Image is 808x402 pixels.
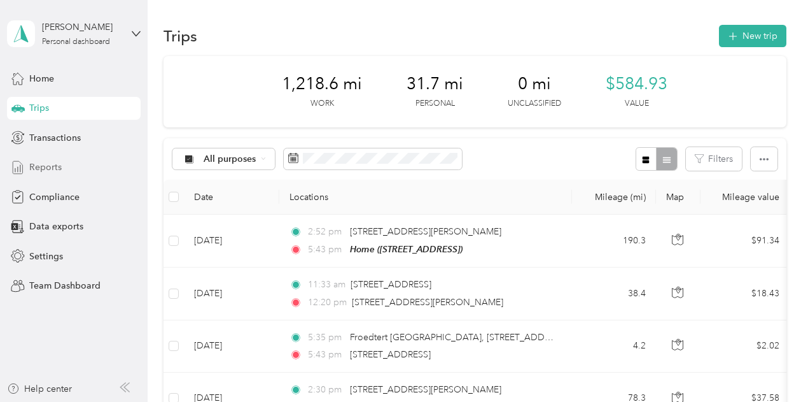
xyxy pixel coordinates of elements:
span: Home ([STREET_ADDRESS]) [350,244,463,254]
div: [PERSON_NAME] [42,20,122,34]
span: Reports [29,161,62,174]
td: [DATE] [184,215,279,268]
span: Settings [29,250,63,263]
th: Map [656,180,700,215]
td: $91.34 [700,215,790,268]
span: All purposes [204,155,256,164]
span: Transactions [29,131,81,145]
span: Trips [29,101,49,115]
button: Help center [7,382,72,396]
span: Home [29,72,54,85]
span: 1,218.6 mi [282,74,362,94]
span: Compliance [29,190,80,204]
span: [STREET_ADDRESS][PERSON_NAME] [350,384,501,395]
td: [DATE] [184,320,279,373]
button: Filters [686,147,742,171]
span: 5:43 pm [308,348,344,362]
th: Mileage value [700,180,790,215]
p: Work [310,98,334,110]
h1: Trips [164,29,197,43]
span: 0 mi [518,74,551,94]
td: 38.4 [572,268,656,320]
iframe: Everlance-gr Chat Button Frame [737,331,808,402]
td: $2.02 [700,320,790,373]
p: Value [625,98,649,110]
span: Data exports [29,220,83,233]
td: [DATE] [184,268,279,320]
span: 11:33 am [308,278,345,292]
div: Personal dashboard [42,38,110,46]
span: 31.7 mi [407,74,463,94]
span: [STREET_ADDRESS][PERSON_NAME] [352,297,503,308]
span: [STREET_ADDRESS][PERSON_NAME] [350,226,501,237]
button: New trip [719,25,786,47]
span: $584.93 [606,74,667,94]
span: 2:52 pm [308,225,344,239]
th: Locations [279,180,572,215]
td: 4.2 [572,320,656,373]
span: [STREET_ADDRESS] [350,349,431,360]
td: 190.3 [572,215,656,268]
p: Unclassified [508,98,561,110]
td: $18.43 [700,268,790,320]
span: 5:35 pm [308,331,344,345]
span: 5:43 pm [308,243,344,257]
span: Froedtert [GEOGRAPHIC_DATA], [STREET_ADDRESS] [350,332,568,343]
span: Team Dashboard [29,279,101,292]
span: [STREET_ADDRESS] [351,279,431,290]
th: Mileage (mi) [572,180,656,215]
span: 2:30 pm [308,383,344,397]
p: Personal [415,98,455,110]
span: 12:20 pm [308,296,347,310]
th: Date [184,180,279,215]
